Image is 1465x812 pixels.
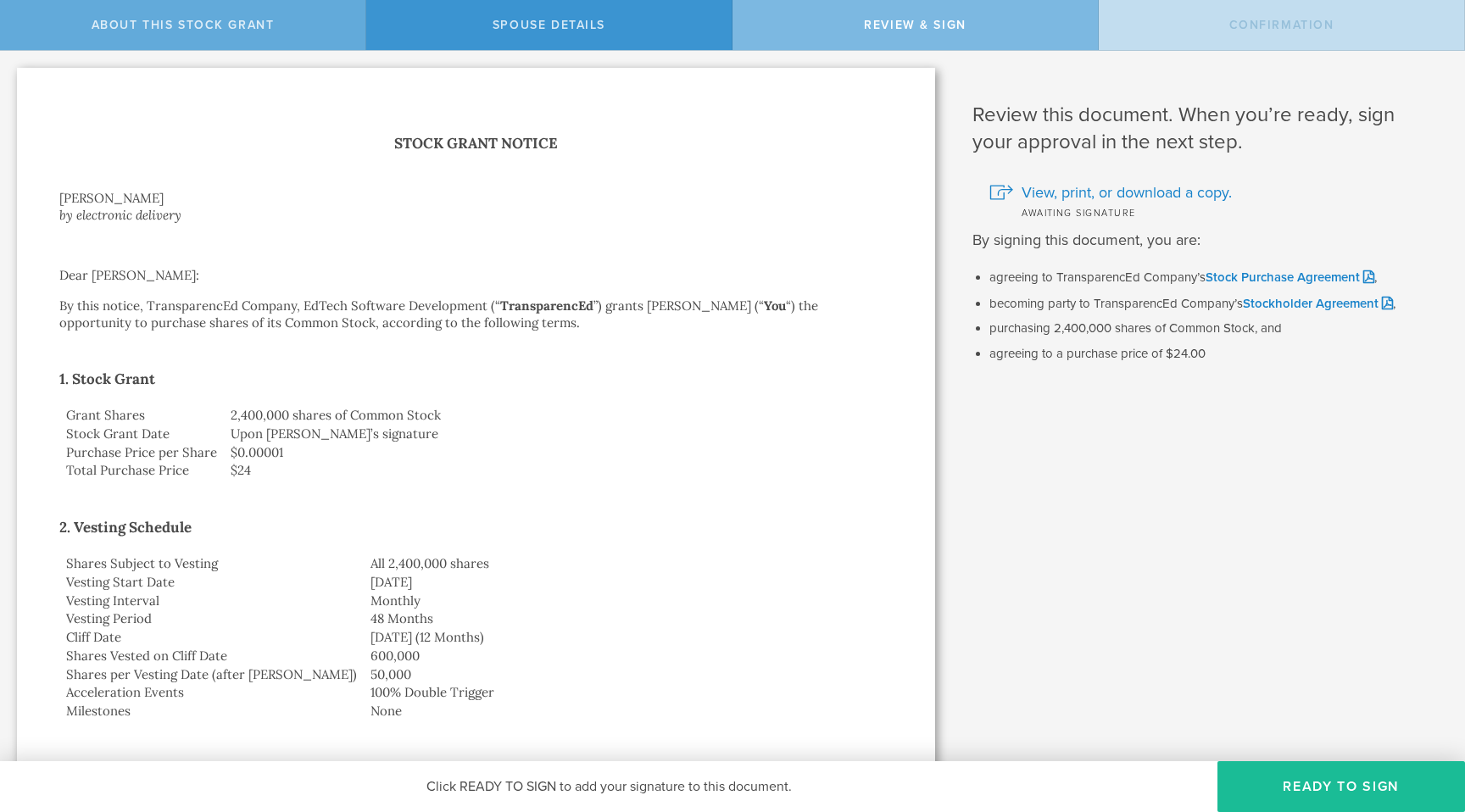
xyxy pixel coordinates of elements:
[92,18,275,32] span: About this stock grant
[364,628,893,647] td: [DATE] (12 Months)
[426,778,792,795] span: Click READY TO SIGN to add your signature to this document.
[989,320,1440,337] li: purchasing 2,400,000 shares of Common Stock, and
[59,365,893,392] h2: 1. Stock Grant
[364,647,893,665] td: 600,000
[59,609,364,628] td: Vesting Period
[59,190,893,207] div: [PERSON_NAME]
[59,647,364,665] td: Shares Vested on Cliff Date
[59,131,893,156] h1: Stock Grant Notice
[972,229,1440,252] p: By signing this document, you are:
[989,203,1440,220] div: Awaiting signature
[224,425,893,443] td: Upon [PERSON_NAME]’s signature
[500,298,593,314] strong: TransparencEd
[59,702,364,720] td: Milestones
[59,267,893,284] p: Dear [PERSON_NAME]:
[59,443,224,462] td: Purchase Price per Share
[364,702,893,720] td: None
[989,269,1440,286] li: agreeing to TransparencEd Company’s ,
[59,514,893,541] h2: 2. Vesting Schedule
[1243,296,1393,311] a: Stockholder Agreement
[364,573,893,592] td: [DATE]
[59,592,364,610] td: Vesting Interval
[764,298,786,314] strong: You
[364,554,893,573] td: All 2,400,000 shares
[364,665,893,684] td: 50,000
[59,406,224,425] td: Grant Shares
[59,461,224,480] td: Total Purchase Price
[59,425,224,443] td: Stock Grant Date
[59,754,893,781] h2: 3. Other
[59,207,181,223] i: by electronic delivery
[364,609,893,628] td: 48 Months
[59,683,364,702] td: Acceleration Events
[364,592,893,610] td: Monthly
[224,461,893,480] td: $24
[224,443,893,462] td: $0.00001
[972,102,1440,156] h1: Review this document. When you’re ready, sign your approval in the next step.
[59,298,893,331] p: By this notice, TransparencEd Company, EdTech Software Development (“ ”) grants [PERSON_NAME] (“ ...
[224,406,893,425] td: 2,400,000 shares of Common Stock
[1217,761,1465,812] button: Ready to Sign
[59,628,364,647] td: Cliff Date
[59,573,364,592] td: Vesting Start Date
[864,18,966,32] span: Review & Sign
[59,665,364,684] td: Shares per Vesting Date (after [PERSON_NAME])
[1022,181,1232,203] span: View, print, or download a copy.
[59,554,364,573] td: Shares Subject to Vesting
[989,295,1440,313] li: becoming party to TransparencEd Company’s ,
[989,346,1440,363] li: agreeing to a purchase price of $24.00
[1229,18,1334,32] span: Confirmation
[493,18,605,32] span: Spouse Details
[364,683,893,702] td: 100% Double Trigger
[1206,270,1374,285] a: Stock Purchase Agreement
